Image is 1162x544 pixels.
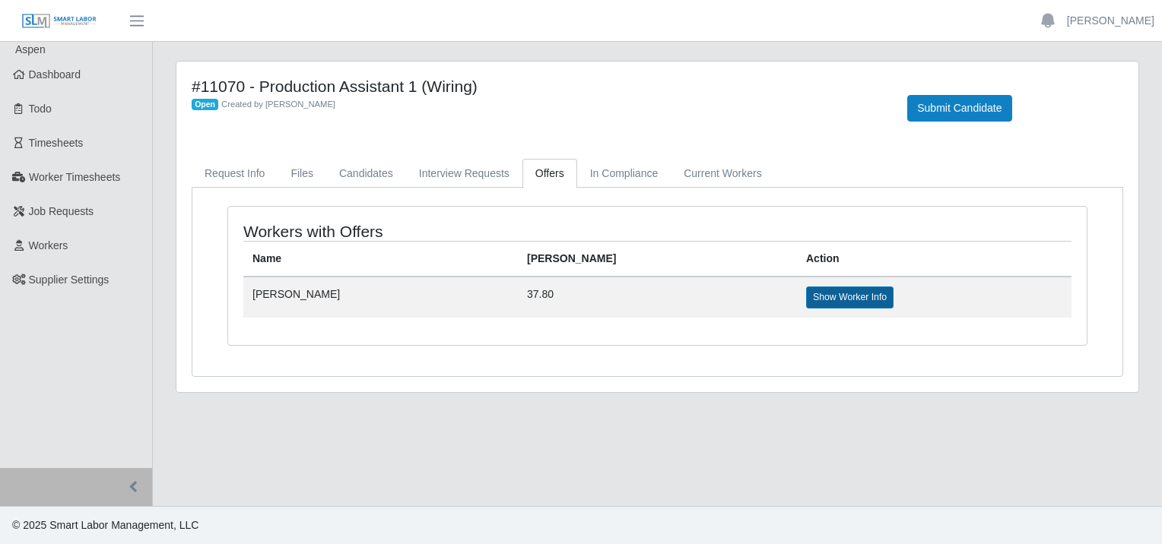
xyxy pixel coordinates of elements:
[243,222,575,241] h4: Workers with Offers
[243,277,518,317] td: [PERSON_NAME]
[192,77,884,96] h4: #11070 - Production Assistant 1 (Wiring)
[671,159,774,188] a: Current Workers
[522,159,577,188] a: Offers
[29,239,68,251] span: Workers
[278,159,326,188] a: Files
[12,519,198,531] span: © 2025 Smart Labor Management, LLC
[192,99,218,111] span: Open
[243,242,518,277] th: Name
[326,159,406,188] a: Candidates
[192,159,278,188] a: Request Info
[577,159,671,188] a: In Compliance
[907,95,1011,122] button: Submit Candidate
[1067,13,1154,29] a: [PERSON_NAME]
[518,242,797,277] th: [PERSON_NAME]
[806,286,894,308] a: Show Worker Info
[797,242,1072,277] th: Action
[29,68,81,81] span: Dashboard
[29,171,120,183] span: Worker Timesheets
[221,100,335,109] span: Created by [PERSON_NAME]
[406,159,522,188] a: Interview Requests
[29,103,52,115] span: Todo
[518,277,797,317] td: 37.80
[21,13,97,30] img: SLM Logo
[29,205,94,217] span: Job Requests
[29,137,84,149] span: Timesheets
[15,43,46,55] span: Aspen
[29,274,110,286] span: Supplier Settings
